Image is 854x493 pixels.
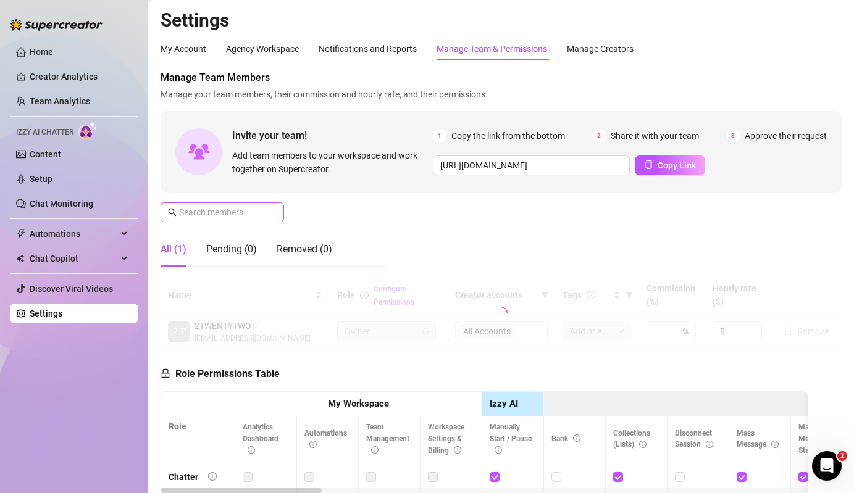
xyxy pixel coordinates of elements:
[812,451,842,481] iframe: Intercom live chat
[78,122,98,139] img: AI Chatter
[277,242,332,257] div: Removed (0)
[675,429,713,449] span: Disconnect Session
[837,451,847,461] span: 1
[726,129,740,143] span: 3
[16,229,26,239] span: thunderbolt
[30,149,61,159] a: Content
[490,398,518,409] strong: Izzy AI
[639,441,647,448] span: info-circle
[30,284,113,294] a: Discover Viral Videos
[30,67,128,86] a: Creator Analytics
[248,446,255,454] span: info-circle
[592,129,606,143] span: 2
[161,42,206,56] div: My Account
[232,128,433,143] span: Invite your team!
[304,429,347,449] span: Automations
[243,423,278,455] span: Analytics Dashboard
[644,160,653,169] span: copy
[161,368,170,378] span: lock
[206,242,257,257] div: Pending (0)
[179,205,267,219] input: Search members
[226,42,299,56] div: Agency Workspace
[30,47,53,57] a: Home
[490,423,532,455] span: Manually Start / Pause
[30,224,117,244] span: Automations
[495,446,502,454] span: info-circle
[366,423,409,455] span: Team Management
[309,441,317,448] span: info-circle
[30,309,62,318] a: Settings
[161,88,842,101] span: Manage your team members, their commission and hourly rate, and their permissions.
[551,434,580,443] span: Bank
[745,129,827,143] span: Approve their request
[771,441,779,448] span: info-circle
[30,249,117,268] span: Chat Copilot
[16,254,24,263] img: Chat Copilot
[30,96,90,106] a: Team Analytics
[161,392,235,462] th: Role
[371,446,379,454] span: info-circle
[30,174,52,184] a: Setup
[168,208,177,217] span: search
[161,9,842,32] h2: Settings
[635,155,705,175] button: Copy Link
[161,242,186,257] div: All (1)
[706,441,713,448] span: info-circle
[567,42,634,56] div: Manage Creators
[319,42,417,56] div: Notifications and Reports
[161,367,280,381] h5: Role Permissions Table
[658,160,696,170] span: Copy Link
[437,42,547,56] div: Manage Team & Permissions
[10,19,103,31] img: logo-BBDzfeDw.svg
[161,70,842,85] span: Manage Team Members
[30,199,93,209] a: Chat Monitoring
[433,129,446,143] span: 1
[495,307,508,319] span: loading
[613,429,650,449] span: Collections (Lists)
[573,434,580,442] span: info-circle
[208,472,217,481] span: info-circle
[454,446,461,454] span: info-circle
[798,423,828,455] span: Mass Message Stats
[611,129,699,143] span: Share it with your team
[169,470,198,484] div: Chatter
[451,129,565,143] span: Copy the link from the bottom
[16,126,73,138] span: Izzy AI Chatter
[232,149,428,176] span: Add team members to your workspace and work together on Supercreator.
[428,423,464,455] span: Workspace Settings & Billing
[737,429,779,449] span: Mass Message
[328,398,389,409] strong: My Workspace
